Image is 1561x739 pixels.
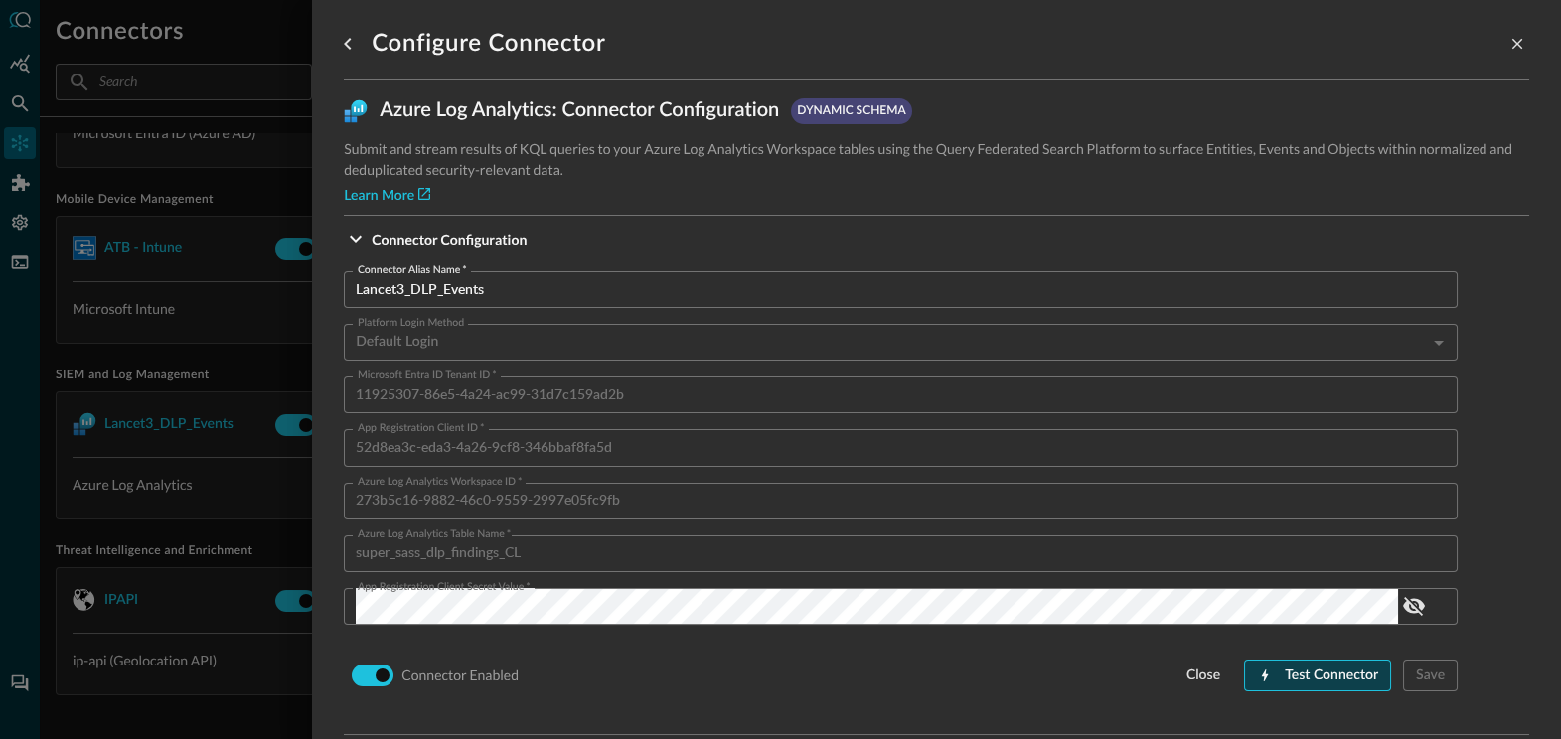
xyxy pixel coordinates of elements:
button: close [1174,660,1232,691]
button: Connector Configuration [344,216,1529,263]
p: dynamic schema [797,102,905,120]
label: App Registration Client Secret Value [358,579,531,595]
div: Connector Configuration [344,263,1529,734]
svg: Expand More [344,227,368,251]
button: Test Connector [1244,660,1391,691]
a: Learn More [344,186,430,207]
button: close-drawer [1505,32,1529,56]
label: Microsoft Entra ID Tenant ID [358,368,497,383]
label: Azure Log Analytics table name [358,526,511,542]
button: go back [332,28,364,60]
label: Connector Alias Name [358,262,467,278]
label: Platform Login Method [358,315,464,331]
div: Test Connector [1285,664,1378,688]
h1: Configure Connector [372,28,605,60]
img: AzureLogAnalytics.svg [344,99,368,123]
p: Connector Enabled [401,665,519,685]
p: Submit and stream results of KQL queries to your Azure Log Analytics Workspace tables using the Q... [344,138,1529,180]
div: Default Login [356,324,1458,361]
label: App Registration Client ID [358,420,484,436]
div: close [1186,664,1220,688]
button: show password [1398,590,1430,622]
p: Connector Configuration [372,229,527,250]
label: Azure Log Analytics Workspace ID [358,474,523,490]
p: Azure Log Analytics : Connector Configuration [380,96,779,126]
